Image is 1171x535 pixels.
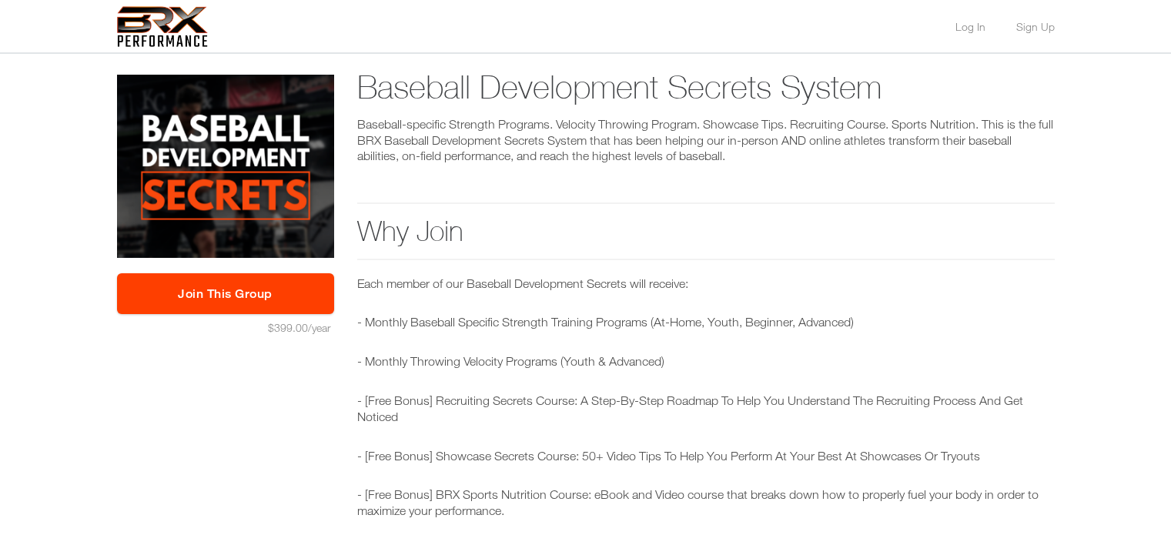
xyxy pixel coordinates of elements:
[357,314,1055,330] p: - Monthly Baseball Specific Strength Training Programs (At-Home, Youth, Beginner, Advanced)
[357,448,1055,464] p: - [Free Bonus] Showcase Secrets Course: 50+ Video Tips To Help You Perform At Your Best At Showca...
[357,65,935,110] h1: Baseball Development Secrets System
[357,116,1055,164] p: Baseball-specific Strength Programs. Velocity Throwing Program. Showcase Tips. Recruiting Course....
[117,6,209,47] img: 6f7da32581c89ca25d665dc3aae533e4f14fe3ef_original.svg
[117,273,334,314] a: Join This Group
[357,487,1055,519] p: - [Free Bonus] BRX Sports Nutrition Course: eBook and Video course that breaks down how to proper...
[357,276,1055,292] p: Each member of our Baseball Development Secrets will receive:
[117,75,334,258] img: ios_large.png
[268,321,330,334] span: $399.00/year
[357,393,1055,425] p: - [Free Bonus] Recruiting Secrets Course: A Step-By-Step Roadmap To Help You Understand The Recru...
[357,353,1055,369] p: - Monthly Throwing Velocity Programs (Youth & Advanced)
[357,202,1055,259] h2: Why Join
[955,22,985,32] a: Log In
[1016,22,1055,32] a: Sign Up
